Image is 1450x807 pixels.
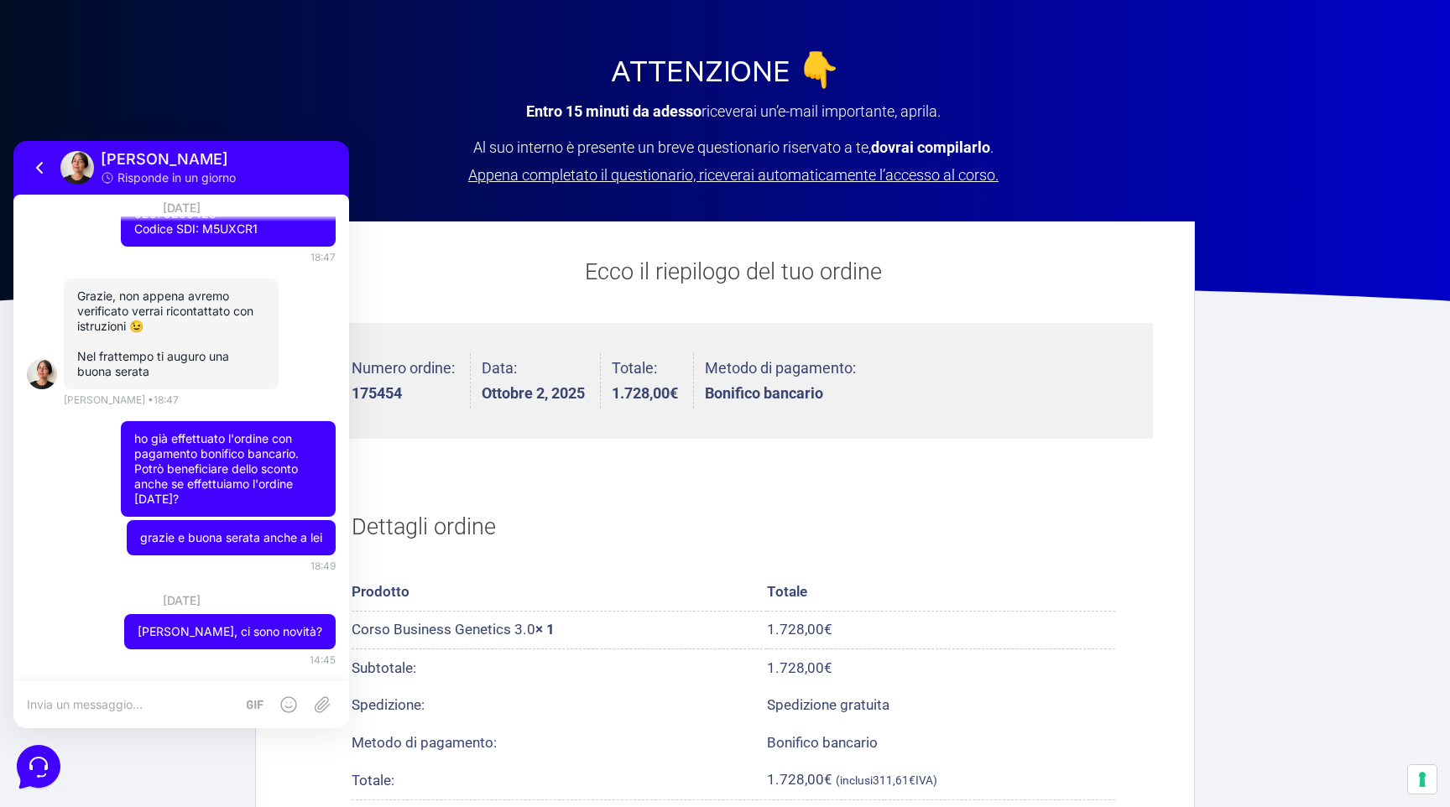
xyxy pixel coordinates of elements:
[1408,765,1437,794] button: Le tue preferenze relative al consenso per le tecnologie di tracciamento
[482,386,585,401] strong: Ottobre 2, 2025
[352,762,767,799] th: Totale:
[64,208,252,238] p: Nel frattempo ti auguro una buona serata
[423,56,1027,90] h2: ATTENZIONE 👇
[352,492,1115,562] h2: Dettagli ordine
[909,773,915,787] span: €
[535,621,555,638] strong: × 1
[296,512,322,527] p: 14:45
[612,353,694,409] li: Totale:
[482,353,601,409] li: Data:
[468,166,999,184] span: Appena completato il questionario, riceverai automaticamente l’accesso al corso.
[50,252,165,267] p: [PERSON_NAME] • 18:47
[767,574,1115,612] th: Totale
[526,102,702,120] strong: Entro 15 minuti da adesso
[465,141,1002,182] p: Al suo interno è presente un breve questionario riservato a te, .
[836,773,937,787] small: (inclusi IVA)
[767,724,1115,761] td: Bonifico bancario
[352,687,767,724] th: Spedizione:
[314,255,1153,289] p: Ecco il riepilogo del tuo ordine
[297,418,322,433] p: 18:49
[824,771,832,788] span: €
[767,659,832,676] span: 1.728,00
[127,389,309,404] p: grazie e buona serata anche a lei
[352,724,767,761] th: Metodo di pagamento:
[873,773,915,787] span: 311,61
[121,290,309,366] p: ho già effettuato l'ordine con pagamento bonifico bancario. Potrò beneficiare dello sconto anche ...
[705,386,856,401] strong: Bonifico bancario
[670,384,678,402] span: €
[767,771,832,788] span: 1.728,00
[124,483,309,498] p: [PERSON_NAME], ci sono novità?
[612,384,678,402] bdi: 1.728,00
[352,353,471,409] li: Numero ordine:
[13,141,349,728] iframe: Customerly Messenger
[13,742,64,792] iframe: Customerly Messenger Launcher
[465,105,1002,118] p: riceverai un’e-mail importante, aprila.
[705,353,856,409] li: Metodo di pagamento:
[767,687,1115,724] td: Spedizione gratuita
[824,659,832,676] span: €
[767,621,832,638] bdi: 1.728,00
[13,218,44,248] img: dark
[352,612,767,649] td: Corso Business Genetics 3.0
[129,446,207,473] span: [DATE]
[871,138,990,156] strong: dovrai compilarlo
[352,386,455,401] strong: 175454
[824,621,832,638] span: €
[352,574,767,612] th: Prodotto
[352,649,767,687] th: Subtotale:
[64,148,252,193] p: Grazie, non appena avremo verificato verrai ricontattato con istruzioni 😉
